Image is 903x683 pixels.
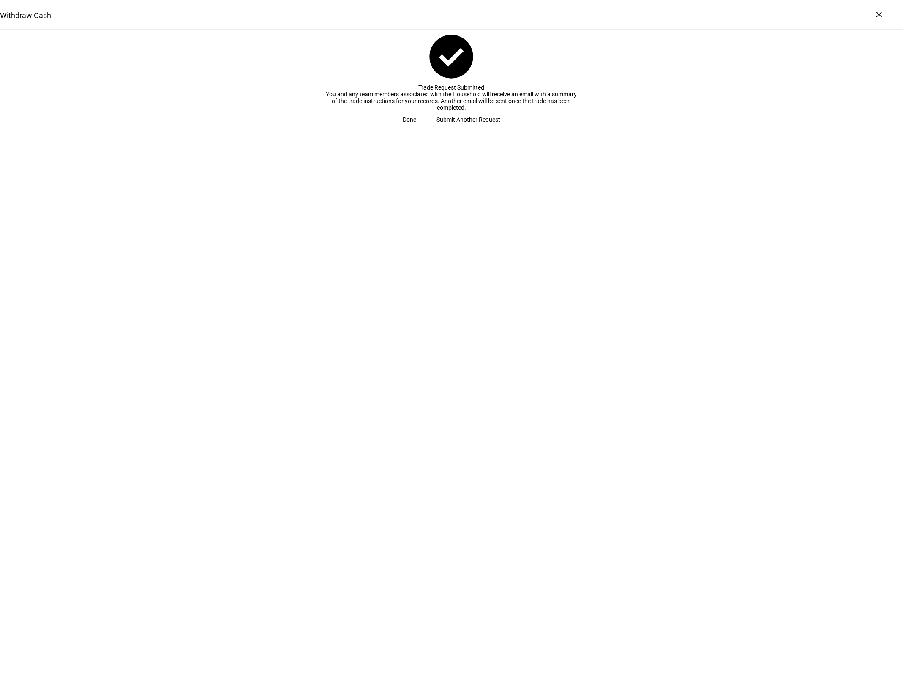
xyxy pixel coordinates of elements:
[873,8,886,21] div: ×
[393,111,426,128] button: Done
[325,84,578,91] div: Trade Request Submitted
[325,91,578,111] div: You and any team members associated with the Household will receive an email with a summary of th...
[403,111,416,128] span: Done
[426,111,510,128] button: Submit Another Request
[426,30,478,83] mat-icon: check_circle
[436,111,500,128] span: Submit Another Request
